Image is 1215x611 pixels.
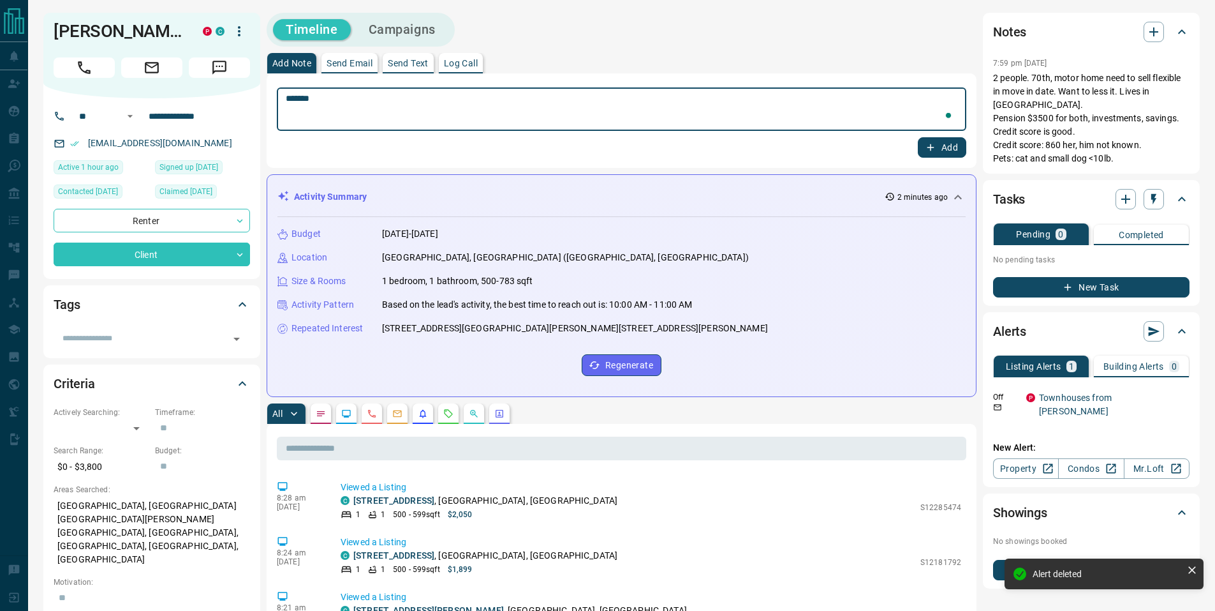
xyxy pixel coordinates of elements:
p: [GEOGRAPHIC_DATA], [GEOGRAPHIC_DATA] [GEOGRAPHIC_DATA][PERSON_NAME][GEOGRAPHIC_DATA], [GEOGRAPHIC... [54,495,250,570]
p: Search Range: [54,445,149,456]
span: Signed up [DATE] [159,161,218,174]
div: Renter [54,209,250,232]
svg: Email Verified [70,139,79,148]
p: Building Alerts [1103,362,1164,371]
div: Activity Summary2 minutes ago [277,185,966,209]
p: Off [993,391,1019,403]
p: Budget: [155,445,250,456]
p: [GEOGRAPHIC_DATA], [GEOGRAPHIC_DATA] ([GEOGRAPHIC_DATA], [GEOGRAPHIC_DATA]) [382,251,749,264]
svg: Opportunities [469,409,479,419]
textarea: To enrich screen reader interactions, please activate Accessibility in Grammarly extension settings [286,93,957,126]
div: Sun Feb 19 2023 [54,185,149,202]
svg: Email [993,403,1002,412]
button: Campaigns [356,19,448,40]
div: property.ca [203,27,212,36]
p: Pending [1016,230,1050,239]
p: Actively Searching: [54,407,149,418]
span: Contacted [DATE] [58,185,118,198]
button: Open [122,109,138,124]
p: Size & Rooms [291,275,346,288]
p: Repeated Interest [291,322,363,335]
a: [STREET_ADDRESS] [353,495,434,506]
p: $1,899 [448,564,473,575]
p: Log Call [444,59,478,68]
p: Viewed a Listing [341,481,961,494]
a: Property [993,458,1059,479]
button: Open [228,330,246,348]
p: Activity Summary [294,190,367,204]
div: Criteria [54,368,250,399]
a: Mr.Loft [1124,458,1189,479]
h2: Tasks [993,189,1025,209]
p: 1 [1069,362,1074,371]
div: Alert deleted [1033,569,1182,579]
p: 500 - 599 sqft [393,564,439,575]
p: 1 [381,564,385,575]
p: 1 [381,509,385,520]
p: Listing Alerts [1006,362,1061,371]
p: Completed [1119,230,1164,239]
span: Message [189,57,250,78]
h2: Tags [54,294,80,315]
button: New Showing [993,560,1189,580]
h2: Alerts [993,321,1026,342]
p: 1 [356,564,360,575]
p: Areas Searched: [54,484,250,495]
p: No pending tasks [993,250,1189,269]
div: property.ca [1026,393,1035,402]
span: Email [121,57,182,78]
div: Wed Aug 13 2025 [54,160,149,178]
p: Timeframe: [155,407,250,418]
p: $0 - $3,800 [54,456,149,478]
p: Based on the lead's activity, the best time to reach out is: 10:00 AM - 11:00 AM [382,298,693,312]
p: Add Note [272,59,311,68]
a: [STREET_ADDRESS] [353,550,434,561]
p: Motivation: [54,577,250,588]
p: 0 [1058,230,1063,239]
svg: Requests [443,409,453,419]
svg: Notes [316,409,326,419]
p: Location [291,251,327,264]
p: New Alert: [993,441,1189,455]
div: Fri Jun 04 2021 [155,160,250,178]
p: 2 minutes ago [897,192,948,203]
svg: Calls [367,409,377,419]
button: Timeline [273,19,351,40]
p: 2 people. 70th, motor home need to sell flexible in move in date. Want to less it. Lives in [GEOG... [993,72,1189,165]
div: Tasks [993,184,1189,215]
p: [STREET_ADDRESS][GEOGRAPHIC_DATA][PERSON_NAME][STREET_ADDRESS][PERSON_NAME] [382,322,768,335]
div: condos.ca [216,27,225,36]
div: condos.ca [341,496,350,505]
div: Notes [993,17,1189,47]
svg: Listing Alerts [418,409,428,419]
svg: Lead Browsing Activity [341,409,351,419]
p: $2,050 [448,509,473,520]
div: Showings [993,497,1189,528]
p: S12285474 [920,502,961,513]
p: Viewed a Listing [341,536,961,549]
p: Send Email [327,59,372,68]
a: Condos [1058,458,1124,479]
p: 7:59 pm [DATE] [993,59,1047,68]
span: Active 1 hour ago [58,161,119,174]
span: Claimed [DATE] [159,185,212,198]
p: Send Text [388,59,429,68]
span: Call [54,57,115,78]
p: , [GEOGRAPHIC_DATA], [GEOGRAPHIC_DATA] [353,494,617,508]
button: New Task [993,277,1189,298]
button: Add [918,137,966,158]
h2: Criteria [54,373,95,394]
h2: Notes [993,22,1026,42]
div: Alerts [993,316,1189,347]
p: 0 [1172,362,1177,371]
a: [EMAIL_ADDRESS][DOMAIN_NAME] [88,138,232,148]
p: 8:28 am [277,494,321,502]
p: 1 [356,509,360,520]
button: Regenerate [582,354,661,376]
p: [DATE] [277,557,321,566]
p: 1 bedroom, 1 bathroom, 500-783 sqft [382,275,533,288]
p: , [GEOGRAPHIC_DATA], [GEOGRAPHIC_DATA] [353,549,617,562]
div: condos.ca [341,551,350,560]
p: Budget [291,227,321,241]
p: [DATE]-[DATE] [382,227,438,241]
